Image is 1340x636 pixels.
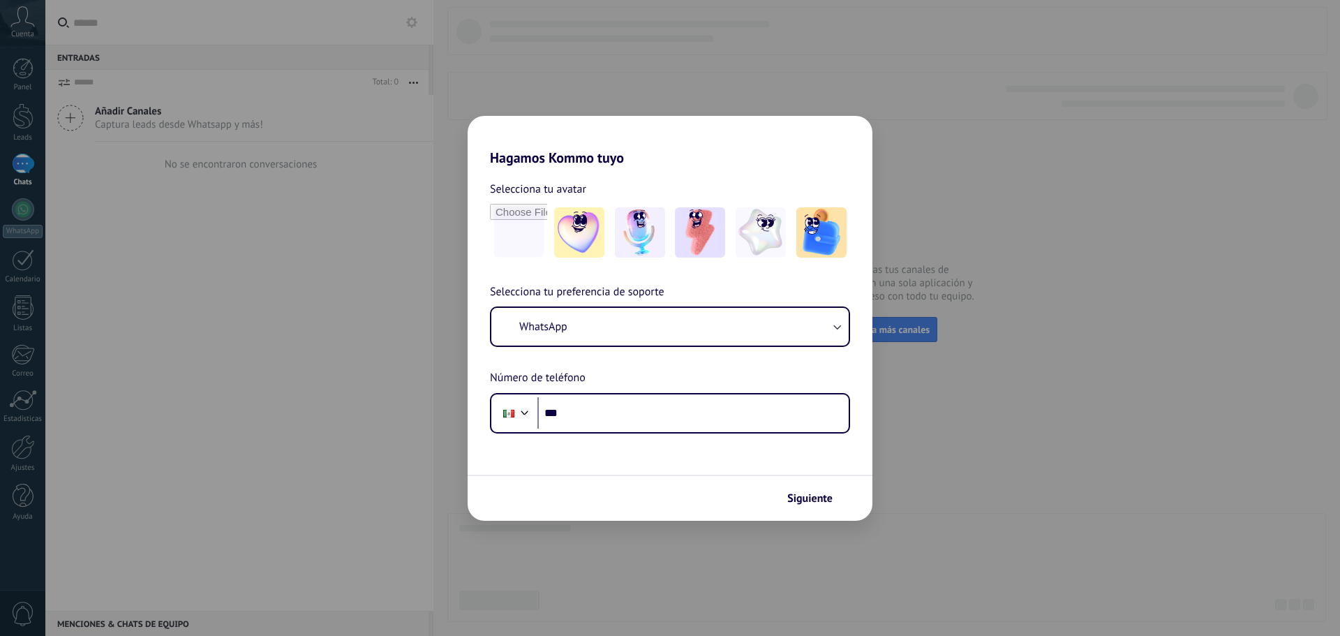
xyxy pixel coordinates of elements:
span: WhatsApp [519,320,567,334]
button: WhatsApp [491,308,849,346]
img: -3.jpeg [675,207,725,258]
div: Mexico: + 52 [496,399,522,428]
img: -5.jpeg [796,207,847,258]
img: -1.jpeg [554,207,604,258]
span: Siguiente [787,494,833,503]
span: Selecciona tu preferencia de soporte [490,283,664,302]
h2: Hagamos Kommo tuyo [468,116,872,166]
img: -4.jpeg [736,207,786,258]
span: Número de teléfono [490,369,586,387]
button: Siguiente [781,487,851,510]
span: Selecciona tu avatar [490,180,586,198]
img: -2.jpeg [615,207,665,258]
